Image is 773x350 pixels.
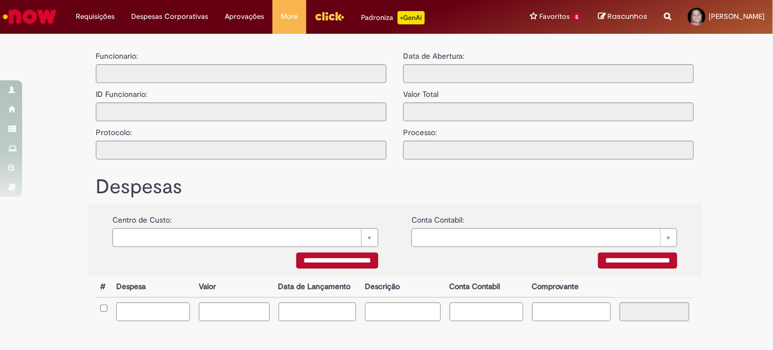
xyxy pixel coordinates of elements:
[598,12,647,22] a: Rascunhos
[225,11,264,22] span: Aprovações
[709,12,765,21] span: [PERSON_NAME]
[281,11,298,22] span: More
[361,11,425,24] div: Padroniza
[96,50,138,61] label: Funcionario:
[411,228,677,247] a: Limpar campo {0}
[112,209,172,225] label: Centro de Custo:
[539,11,570,22] span: Favoritos
[76,11,115,22] span: Requisições
[360,277,445,297] th: Descrição
[274,277,361,297] th: Data de Lançamento
[194,277,274,297] th: Valor
[403,50,464,61] label: Data de Abertura:
[411,209,464,225] label: Conta Contabil:
[572,13,581,22] span: 5
[112,228,378,247] a: Limpar campo {0}
[528,277,616,297] th: Comprovante
[445,277,528,297] th: Conta Contabil
[112,277,194,297] th: Despesa
[403,121,437,138] label: Processo:
[96,176,694,198] h1: Despesas
[131,11,208,22] span: Despesas Corporativas
[607,11,647,22] span: Rascunhos
[96,277,112,297] th: #
[315,8,344,24] img: click_logo_yellow_360x200.png
[96,121,132,138] label: Protocolo:
[403,83,439,100] label: Valor Total
[96,83,147,100] label: ID Funcionario:
[1,6,58,28] img: ServiceNow
[398,11,425,24] p: +GenAi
